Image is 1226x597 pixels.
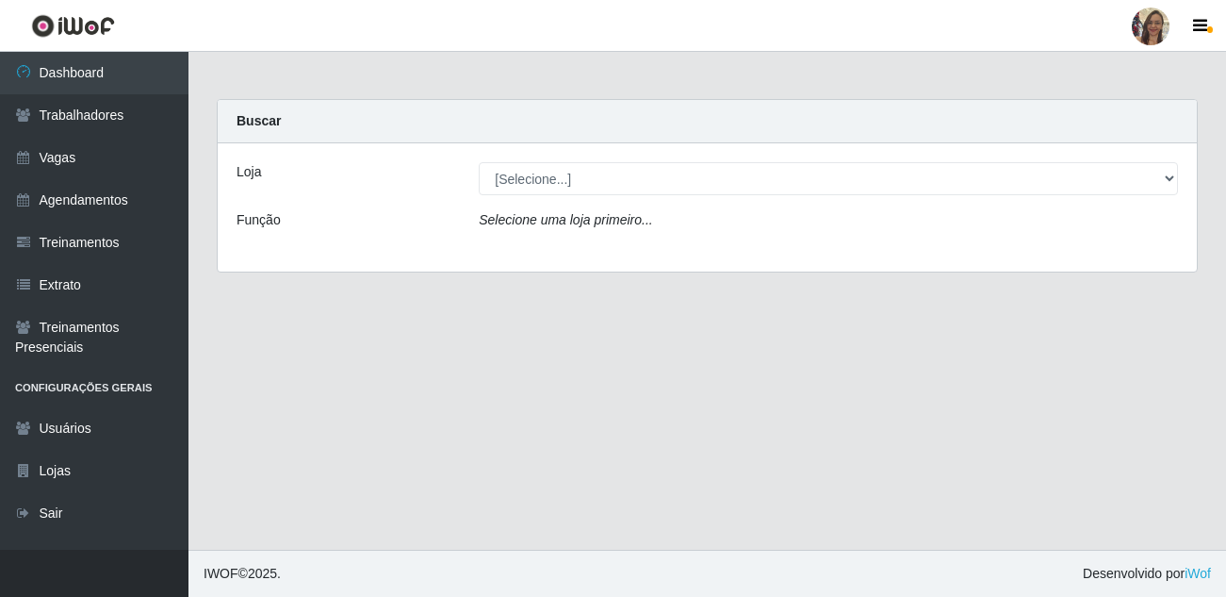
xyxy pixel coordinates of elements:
[1185,566,1211,581] a: iWof
[204,564,281,584] span: © 2025 .
[237,162,261,182] label: Loja
[237,113,281,128] strong: Buscar
[237,210,281,230] label: Função
[31,14,115,38] img: CoreUI Logo
[479,212,652,227] i: Selecione uma loja primeiro...
[1083,564,1211,584] span: Desenvolvido por
[204,566,238,581] span: IWOF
